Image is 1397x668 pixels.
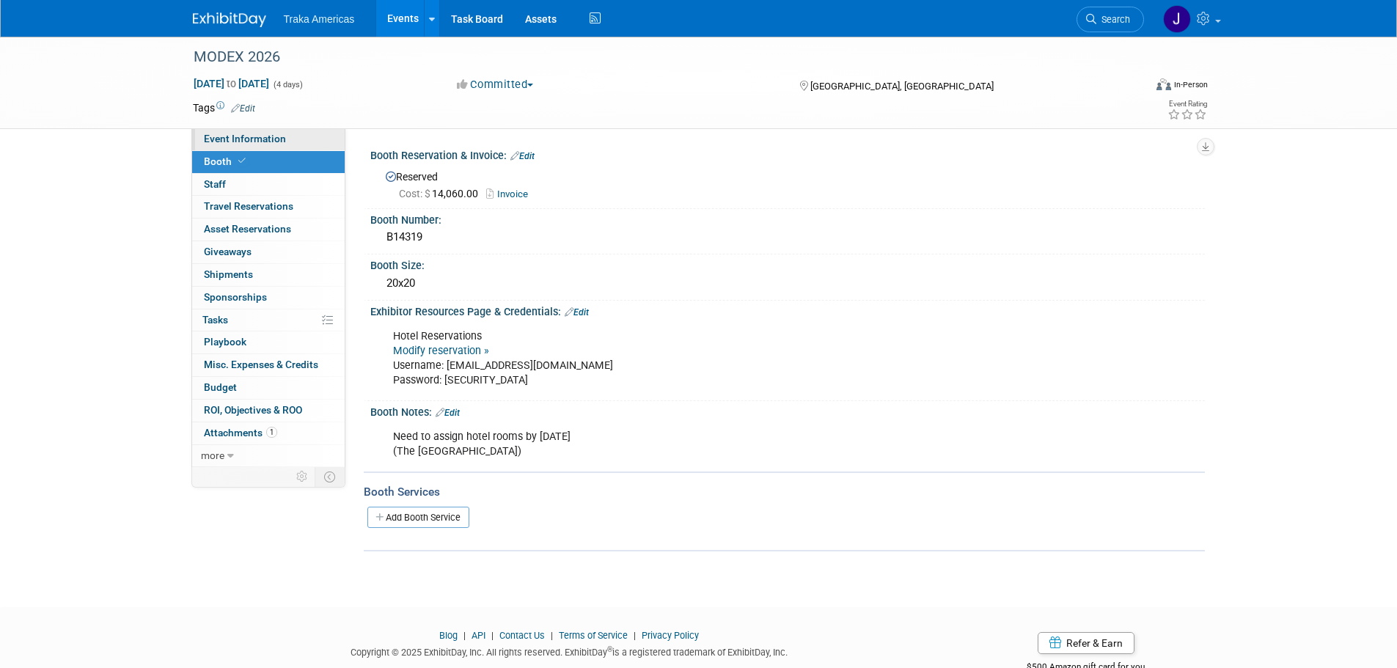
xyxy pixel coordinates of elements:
[204,381,237,393] span: Budget
[192,151,345,173] a: Booth
[192,377,345,399] a: Budget
[204,427,277,438] span: Attachments
[224,78,238,89] span: to
[204,200,293,212] span: Travel Reservations
[192,128,345,150] a: Event Information
[370,301,1205,320] div: Exhibitor Resources Page & Credentials:
[272,80,303,89] span: (4 days)
[559,630,628,641] a: Terms of Service
[1173,79,1208,90] div: In-Person
[630,630,639,641] span: |
[188,44,1122,70] div: MODEX 2026
[439,630,458,641] a: Blog
[383,422,1044,466] div: Need to assign hotel rooms by [DATE] (The [GEOGRAPHIC_DATA])
[238,157,246,165] i: Booth reservation complete
[381,272,1194,295] div: 20x20
[1156,78,1171,90] img: Format-Inperson.png
[399,188,432,199] span: Cost: $
[1077,7,1144,32] a: Search
[192,196,345,218] a: Travel Reservations
[381,226,1194,249] div: B14319
[204,133,286,144] span: Event Information
[381,166,1194,202] div: Reserved
[460,630,469,641] span: |
[192,287,345,309] a: Sponsorships
[370,401,1205,420] div: Booth Notes:
[192,445,345,467] a: more
[1057,76,1209,98] div: Event Format
[486,188,535,199] a: Invoice
[472,630,485,641] a: API
[192,241,345,263] a: Giveaways
[642,630,699,641] a: Privacy Policy
[370,254,1205,273] div: Booth Size:
[192,264,345,286] a: Shipments
[193,100,255,115] td: Tags
[204,246,252,257] span: Giveaways
[204,291,267,303] span: Sponsorships
[810,81,994,92] span: [GEOGRAPHIC_DATA], [GEOGRAPHIC_DATA]
[192,422,345,444] a: Attachments1
[488,630,497,641] span: |
[370,209,1205,227] div: Booth Number:
[510,151,535,161] a: Edit
[192,174,345,196] a: Staff
[565,307,589,318] a: Edit
[201,449,224,461] span: more
[284,13,355,25] span: Traka Americas
[204,336,246,348] span: Playbook
[266,427,277,438] span: 1
[231,103,255,114] a: Edit
[192,219,345,241] a: Asset Reservations
[364,484,1205,500] div: Booth Services
[399,188,484,199] span: 14,060.00
[192,309,345,331] a: Tasks
[1167,100,1207,108] div: Event Rating
[1096,14,1130,25] span: Search
[193,642,947,659] div: Copyright © 2025 ExhibitDay, Inc. All rights reserved. ExhibitDay is a registered trademark of Ex...
[370,144,1205,164] div: Booth Reservation & Invoice:
[204,404,302,416] span: ROI, Objectives & ROO
[383,322,1044,395] div: Hotel Reservations Username: [EMAIL_ADDRESS][DOMAIN_NAME] Password: [SECURITY_DATA]
[204,268,253,280] span: Shipments
[204,155,249,167] span: Booth
[290,467,315,486] td: Personalize Event Tab Strip
[315,467,345,486] td: Toggle Event Tabs
[547,630,557,641] span: |
[193,77,270,90] span: [DATE] [DATE]
[204,359,318,370] span: Misc. Expenses & Credits
[436,408,460,418] a: Edit
[452,77,539,92] button: Committed
[204,223,291,235] span: Asset Reservations
[192,400,345,422] a: ROI, Objectives & ROO
[192,331,345,353] a: Playbook
[499,630,545,641] a: Contact Us
[204,178,226,190] span: Staff
[202,314,228,326] span: Tasks
[367,507,469,528] a: Add Booth Service
[1038,632,1134,654] a: Refer & Earn
[193,12,266,27] img: ExhibitDay
[192,354,345,376] a: Misc. Expenses & Credits
[1163,5,1191,33] img: Jamie Saenz
[393,345,489,357] a: Modify reservation »
[607,645,612,653] sup: ®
